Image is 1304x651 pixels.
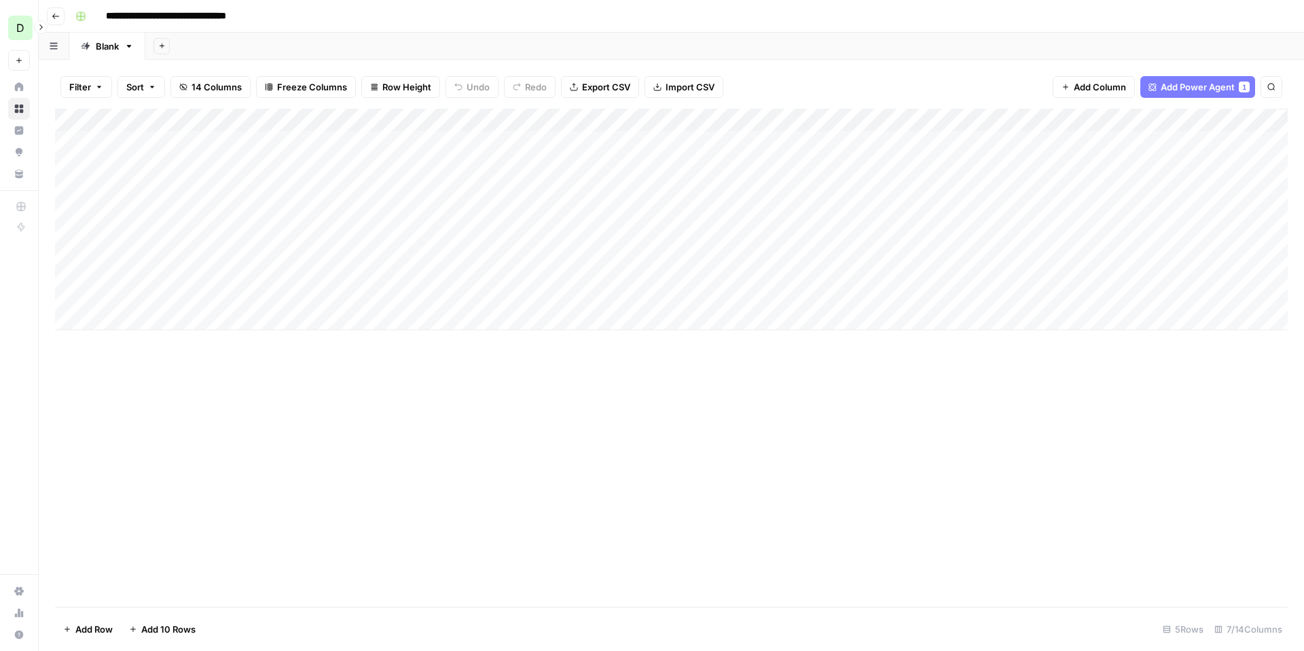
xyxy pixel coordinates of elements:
span: Add Power Agent [1161,80,1235,94]
button: Freeze Columns [256,76,356,98]
span: Import CSV [666,80,714,94]
span: Add Row [75,622,113,636]
span: 1 [1242,82,1246,92]
div: 7/14 Columns [1209,618,1288,640]
a: Settings [8,580,30,602]
span: D [16,20,24,36]
a: Home [8,76,30,98]
button: Sort [117,76,165,98]
span: Export CSV [582,80,630,94]
button: Add Row [55,618,121,640]
button: Filter [60,76,112,98]
a: Blank [69,33,145,60]
button: Import CSV [645,76,723,98]
div: 1 [1239,82,1250,92]
button: Redo [504,76,556,98]
button: Add Power Agent1 [1140,76,1255,98]
span: Undo [467,80,490,94]
button: 14 Columns [170,76,251,98]
button: Row Height [361,76,440,98]
button: Workspace: DG - DEMO [8,11,30,45]
span: Add Column [1074,80,1126,94]
span: 14 Columns [192,80,242,94]
a: Opportunities [8,141,30,163]
a: Browse [8,98,30,120]
span: Add 10 Rows [141,622,196,636]
button: Undo [446,76,499,98]
button: Export CSV [561,76,639,98]
a: Your Data [8,163,30,185]
button: Help + Support [8,624,30,646]
span: Row Height [382,80,431,94]
a: Insights [8,120,30,141]
span: Sort [126,80,144,94]
div: 5 Rows [1157,618,1209,640]
button: Add Column [1053,76,1135,98]
button: Add 10 Rows [121,618,204,640]
span: Redo [525,80,547,94]
span: Filter [69,80,91,94]
span: Freeze Columns [277,80,347,94]
div: Blank [96,39,119,53]
a: Usage [8,602,30,624]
